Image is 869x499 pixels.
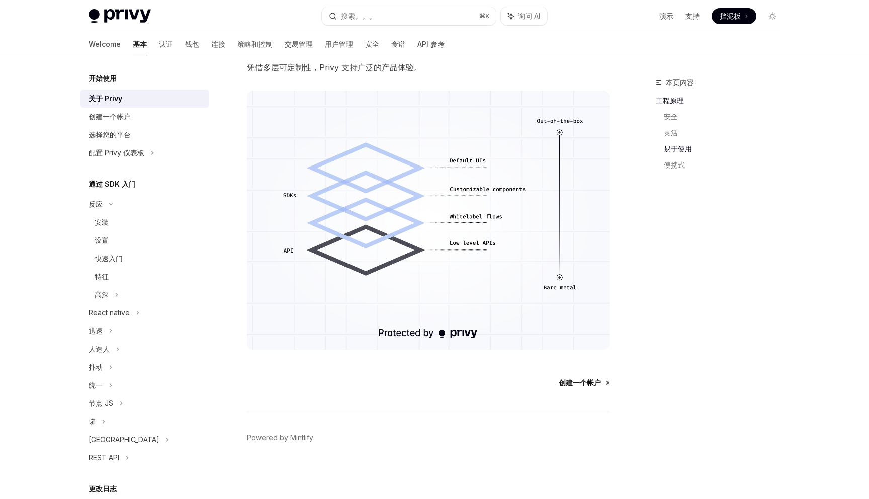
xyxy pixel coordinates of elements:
font: 安全 [664,112,678,121]
img: images/Customization.png [247,91,610,350]
font: 支持 [685,12,700,20]
font: 高深 [95,290,109,299]
a: 选择您的平台 [80,126,209,144]
font: 创建一个帐户 [559,378,601,387]
a: 设置 [80,231,209,249]
font: 开始使用 [89,74,117,82]
a: 用户管理 [325,32,353,56]
font: 基本 [133,40,147,48]
a: 挡泥板 [712,8,756,24]
font: 交易管理 [285,40,313,48]
font: 迅速 [89,326,103,335]
a: 易于使用 [664,141,789,157]
div: REST API [89,452,119,464]
a: 认证 [159,32,173,56]
font: 人造人 [89,345,110,353]
span: ⌘ K [479,12,490,20]
font: 关于 Privy [89,94,122,103]
a: 交易管理 [285,32,313,56]
a: API 参考 [417,32,445,56]
font: 创建一个帐户 [89,112,131,121]
button: 询问 AI [501,7,547,25]
font: 策略和控制 [237,40,273,48]
font: API 参考 [417,40,445,48]
font: 凭借多层可定制性，Privy 支持广泛的产品体验。 [247,62,422,72]
font: 扑动 [89,363,103,371]
font: 通过 SDK 入门 [89,180,136,188]
a: 工程原理 [656,93,789,109]
button: 搜索。。。⌘K [322,7,496,25]
a: 便携式 [664,157,789,173]
font: 安装 [95,218,109,226]
font: 灵活 [664,128,678,137]
font: 便携式 [664,160,685,169]
font: 蟒 [89,417,96,426]
img: light logo [89,9,151,23]
font: 本页内容 [666,78,694,87]
font: 工程原理 [656,96,684,105]
a: 连接 [211,32,225,56]
a: 安装 [80,213,209,231]
font: 快速入门 [95,254,123,263]
div: React native [89,307,130,319]
a: 钱包 [185,32,199,56]
font: 搜索。。。 [341,12,376,20]
a: 策略和控制 [237,32,273,56]
a: 灵活 [664,125,789,141]
font: 设置 [95,236,109,244]
font: 配置 Privy 仪表板 [89,148,144,157]
a: 支持 [685,11,700,21]
font: 易于使用 [664,144,692,153]
font: 认证 [159,40,173,48]
font: 选择您的平台 [89,130,131,139]
a: 关于 Privy [80,90,209,108]
a: 演示 [659,11,673,21]
a: Welcome [89,32,121,56]
font: 特征 [95,272,109,281]
font: 询问 AI [518,12,540,20]
font: 食谱 [391,40,405,48]
font: 安全 [365,40,379,48]
a: 安全 [365,32,379,56]
a: 安全 [664,109,789,125]
font: 连接 [211,40,225,48]
a: 创建一个帐户 [80,108,209,126]
a: Powered by Mintlify [247,433,313,443]
button: Toggle dark mode [764,8,780,24]
font: 更改日志 [89,484,117,493]
a: 基本 [133,32,147,56]
font: [GEOGRAPHIC_DATA] [89,435,159,444]
font: 节点 JS [89,399,113,407]
font: 钱包 [185,40,199,48]
font: 演示 [659,12,673,20]
a: 创建一个帐户 [559,378,609,388]
a: 食谱 [391,32,405,56]
font: 用户管理 [325,40,353,48]
a: 特征 [80,268,209,286]
font: 挡泥板 [720,12,741,20]
a: 快速入门 [80,249,209,268]
font: 统一 [89,381,103,389]
font: 反应 [89,200,103,208]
